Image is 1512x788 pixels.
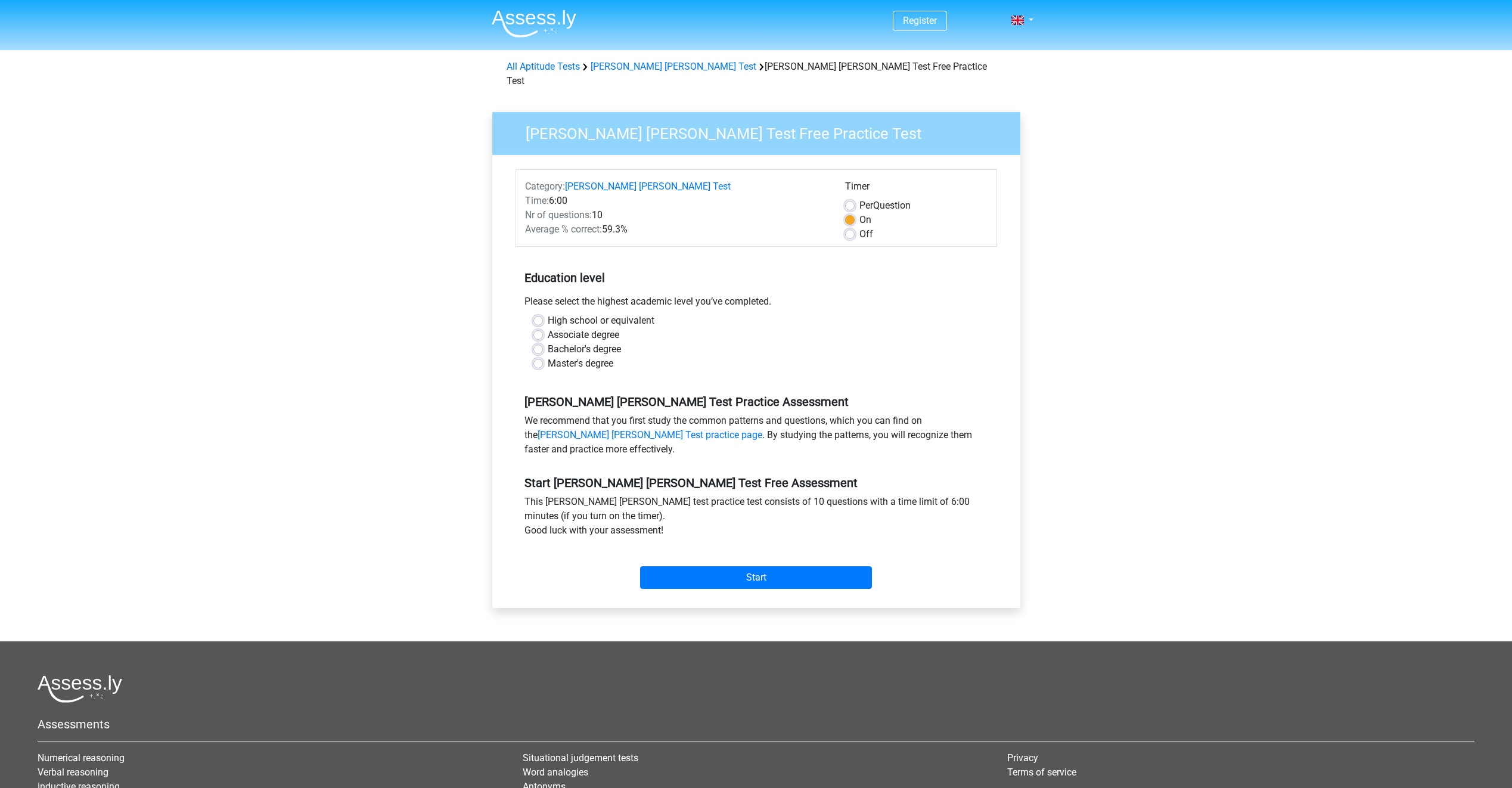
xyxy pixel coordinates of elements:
a: Numerical reasoning [38,752,125,764]
h3: [PERSON_NAME] [PERSON_NAME] Test Free Practice Test [511,120,1011,143]
span: Average % correct: [525,224,602,235]
a: Situational judgement tests [523,752,638,764]
span: Per [859,200,873,211]
h5: [PERSON_NAME] [PERSON_NAME] Test Practice Assessment [524,395,988,409]
a: Verbal reasoning [38,767,108,778]
a: [PERSON_NAME] [PERSON_NAME] Test [565,181,731,192]
div: Please select the highest academic level you’ve completed. [516,294,997,314]
span: Time: [525,195,549,206]
h5: Assessments [38,717,1474,731]
div: We recommend that you first study the common patterns and questions, which you can find on the . ... [516,414,997,461]
div: 59.3% [516,222,836,237]
span: Nr of questions: [525,209,592,221]
label: Off [859,227,873,241]
label: Master's degree [548,356,613,371]
a: Word analogies [523,767,588,778]
div: Timer [845,179,988,198]
input: Start [640,566,872,589]
h5: Start [PERSON_NAME] [PERSON_NAME] Test Free Assessment [524,476,988,490]
img: Assessly [492,10,576,38]
a: Privacy [1007,752,1038,764]
span: Category: [525,181,565,192]
div: [PERSON_NAME] [PERSON_NAME] Test Free Practice Test [502,60,1011,88]
div: 6:00 [516,194,836,208]
a: Register [903,15,937,26]
div: This [PERSON_NAME] [PERSON_NAME] test practice test consists of 10 questions with a time limit of... [516,495,997,542]
label: Bachelor's degree [548,342,621,356]
label: Question [859,198,911,213]
label: Associate degree [548,328,619,342]
a: [PERSON_NAME] [PERSON_NAME] Test practice page [538,429,762,440]
a: All Aptitude Tests [507,61,580,72]
label: On [859,213,871,227]
label: High school or equivalent [548,314,654,328]
img: Assessly logo [38,675,122,703]
h5: Education level [524,266,988,290]
a: Terms of service [1007,767,1076,778]
div: 10 [516,208,836,222]
a: [PERSON_NAME] [PERSON_NAME] Test [591,61,756,72]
